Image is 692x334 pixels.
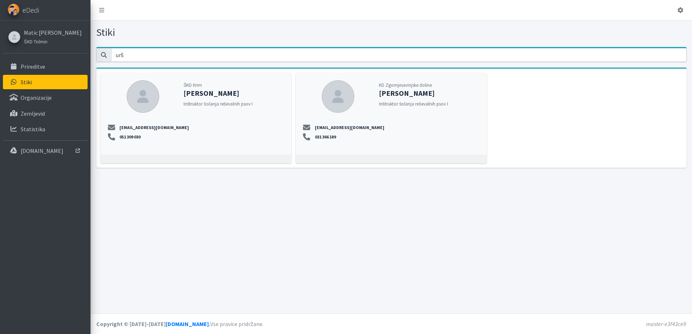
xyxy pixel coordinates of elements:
[21,125,45,133] p: Statistika
[3,75,88,89] a: Stiki
[183,89,239,98] strong: [PERSON_NAME]
[3,122,88,136] a: Statistika
[3,144,88,158] a: [DOMAIN_NAME]
[8,4,20,16] img: eDedi
[379,101,448,107] small: Inštruktor šolanja reševalnih psov I
[21,78,32,86] p: Stiki
[22,5,39,16] span: eDedi
[21,63,45,70] p: Prireditve
[183,101,253,107] small: Inštruktor šolanja reševalnih psov I
[166,320,209,327] a: [DOMAIN_NAME]
[21,110,45,117] p: Zemljevid
[24,28,82,37] a: Matic [PERSON_NAME]
[3,59,88,74] a: Prireditve
[313,134,338,140] a: 031 366 189
[24,39,47,44] small: ŠKD Tolmin
[379,82,432,88] small: KD Zgornjesavinjske doline
[111,48,687,62] input: Išči
[3,106,88,121] a: Zemljevid
[96,26,389,39] h1: Stiki
[3,90,88,105] a: Organizacije
[96,320,210,327] strong: Copyright © [DATE]-[DATE] .
[90,313,692,334] footer: Vse pravice pridržane.
[379,89,435,98] strong: [PERSON_NAME]
[118,124,191,131] a: [EMAIL_ADDRESS][DOMAIN_NAME]
[21,147,63,154] p: [DOMAIN_NAME]
[24,37,82,46] a: ŠKD Tolmin
[313,124,386,131] a: [EMAIL_ADDRESS][DOMAIN_NAME]
[118,134,143,140] a: 051 309 030
[183,82,202,88] small: ŠKD Krim
[21,94,52,101] p: Organizacije
[646,320,686,327] em: master-e3f43ce9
